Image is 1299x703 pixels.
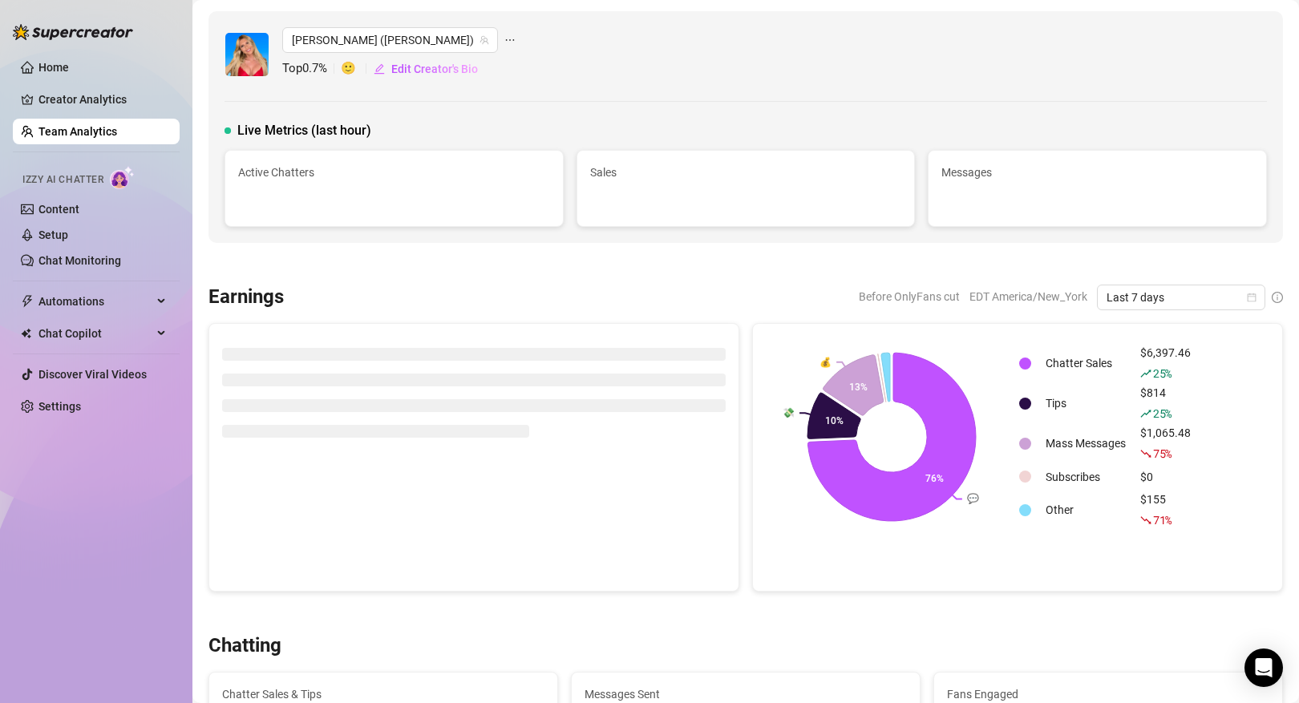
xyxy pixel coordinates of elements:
span: Top 0.7 % [282,59,341,79]
span: Edit Creator's Bio [391,63,478,75]
text: 💬 [967,492,979,504]
span: Active Chatters [238,164,550,181]
span: edit [374,63,385,75]
span: 25 % [1153,406,1172,421]
div: Open Intercom Messenger [1244,648,1283,687]
a: Team Analytics [38,125,117,138]
a: Content [38,203,79,216]
span: Chatter Sales & Tips [222,685,544,703]
span: Last 7 days [1107,285,1256,309]
span: 25 % [1153,366,1172,381]
span: Sales [590,164,902,181]
td: Mass Messages [1039,424,1132,463]
span: 71 % [1153,512,1172,527]
div: $814 [1140,384,1191,422]
span: 🙂 [341,59,373,79]
img: AI Chatter [110,166,135,189]
h3: Earnings [208,285,284,310]
button: Edit Creator's Bio [373,56,479,82]
span: calendar [1247,293,1257,302]
a: Setup [38,228,68,241]
span: rise [1140,368,1151,379]
span: Fans Engaged [947,685,1269,703]
div: $6,397.46 [1140,344,1191,382]
span: Automations [38,289,152,314]
span: Messages [941,164,1253,181]
td: Subscribes [1039,464,1132,489]
a: Creator Analytics [38,87,167,112]
span: Live Metrics (last hour) [237,121,371,140]
text: 💰 [819,355,832,367]
img: logo-BBDzfeDw.svg [13,24,133,40]
span: 75 % [1153,446,1172,461]
span: team [480,35,489,45]
div: $1,065.48 [1140,424,1191,463]
img: Ashley [225,33,269,76]
span: Izzy AI Chatter [22,172,103,188]
a: Settings [38,400,81,413]
a: Chat Monitoring [38,254,121,267]
td: Tips [1039,384,1132,422]
span: info-circle [1272,292,1283,303]
td: Other [1039,491,1132,529]
span: Messages Sent [585,685,907,703]
td: Chatter Sales [1039,344,1132,382]
span: EDT America/New_York [969,285,1087,309]
h3: Chatting [208,633,281,659]
span: Ashley (ashley-davis) [292,28,488,52]
div: $0 [1140,468,1191,486]
img: Chat Copilot [21,328,31,339]
div: $155 [1140,491,1191,529]
text: 💸 [783,406,795,418]
span: fall [1140,515,1151,526]
span: ellipsis [504,27,516,53]
span: rise [1140,408,1151,419]
span: Chat Copilot [38,321,152,346]
span: thunderbolt [21,295,34,308]
span: Before OnlyFans cut [859,285,960,309]
span: fall [1140,448,1151,459]
a: Home [38,61,69,74]
a: Discover Viral Videos [38,368,147,381]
